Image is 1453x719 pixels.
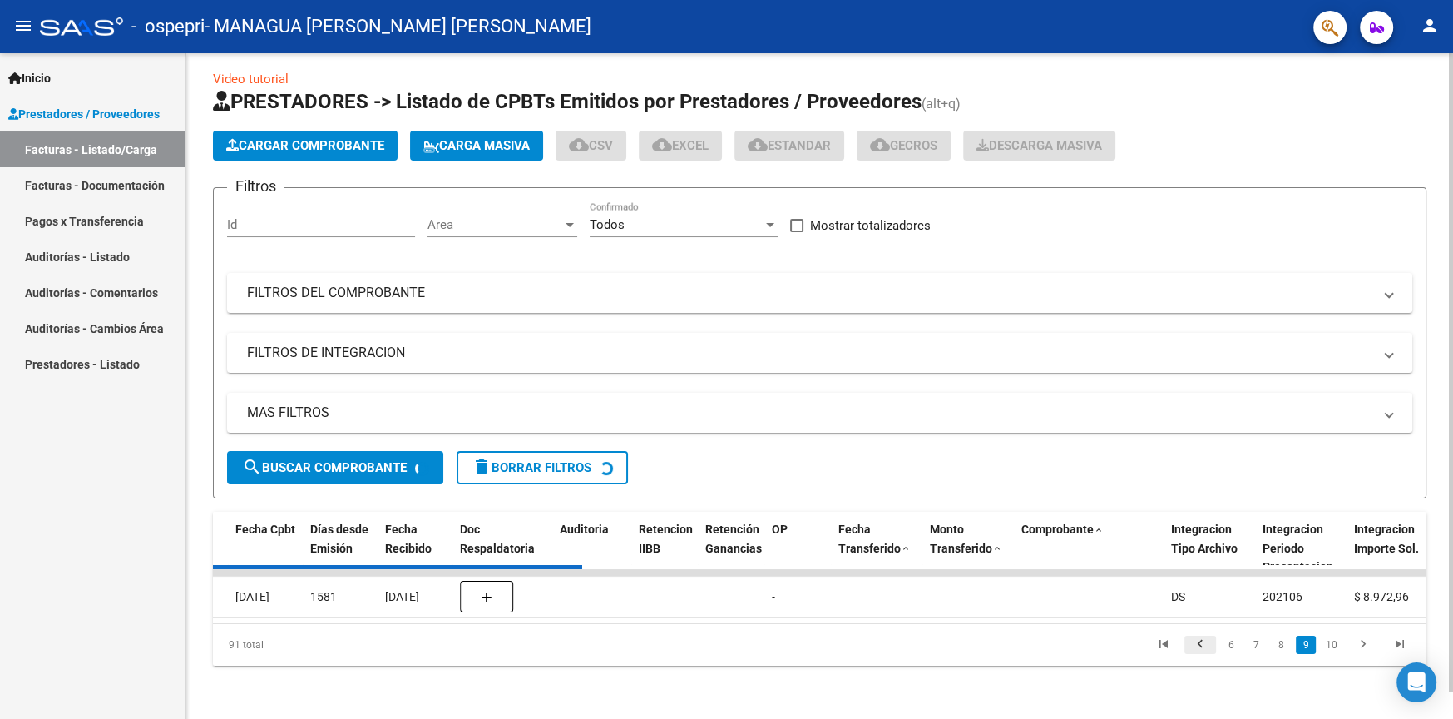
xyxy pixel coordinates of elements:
div: Open Intercom Messenger [1396,662,1436,702]
mat-icon: cloud_download [652,135,672,155]
span: - ospepri [131,8,205,45]
mat-panel-title: MAS FILTROS [247,404,1372,422]
mat-icon: cloud_download [569,135,589,155]
mat-icon: cloud_download [870,135,890,155]
span: Fecha Recibido [385,523,432,555]
span: Carga Masiva [423,138,530,153]
span: $ 8.972,96 [1354,590,1409,603]
datatable-header-cell: Monto Transferido [923,512,1015,585]
span: Auditoria [560,523,609,536]
span: Buscar Comprobante [242,460,407,475]
datatable-header-cell: Retención Ganancias [699,512,765,585]
h3: Filtros [227,175,284,198]
span: Doc Respaldatoria [460,523,535,555]
span: Prestadores / Proveedores [8,105,160,123]
span: EXCEL [652,138,709,153]
span: Todos [590,217,625,232]
datatable-header-cell: Comprobante [1015,512,1164,585]
datatable-header-cell: OP [765,512,832,585]
span: Area [427,217,562,232]
mat-icon: search [242,457,262,477]
mat-expansion-panel-header: FILTROS DE INTEGRACION [227,333,1412,373]
datatable-header-cell: Fecha Recibido [378,512,453,585]
mat-icon: delete [472,457,492,477]
span: (alt+q) [922,96,961,112]
span: [DATE] [235,590,269,603]
datatable-header-cell: Fecha Cpbt [229,512,304,585]
button: Descarga Masiva [963,131,1115,161]
button: EXCEL [639,131,722,161]
span: Días desde Emisión [310,523,368,555]
span: OP [772,523,788,536]
a: Video tutorial [213,72,289,87]
span: Gecros [870,138,937,153]
mat-expansion-panel-header: MAS FILTROS [227,393,1412,433]
span: Descarga Masiva [976,138,1102,153]
span: Integracion Importe Sol. [1354,523,1419,555]
mat-icon: person [1420,16,1440,36]
button: Carga Masiva [410,131,543,161]
button: Gecros [857,131,951,161]
span: Integracion Tipo Archivo [1171,523,1238,555]
span: Retencion IIBB [639,523,693,555]
span: DS [1171,590,1185,603]
mat-icon: cloud_download [748,135,768,155]
span: 202106 [1263,590,1302,603]
span: Monto Transferido [930,523,992,555]
span: Estandar [748,138,831,153]
span: Cargar Comprobante [226,138,384,153]
button: Borrar Filtros [457,451,628,484]
datatable-header-cell: Integracion Periodo Presentacion [1256,512,1347,585]
mat-expansion-panel-header: FILTROS DEL COMPROBANTE [227,273,1412,313]
datatable-header-cell: Integracion Tipo Archivo [1164,512,1256,585]
span: CSV [569,138,613,153]
datatable-header-cell: Retencion IIBB [632,512,699,585]
div: 91 total [213,624,452,666]
datatable-header-cell: Auditoria [553,512,632,585]
span: PRESTADORES -> Listado de CPBTs Emitidos por Prestadores / Proveedores [213,90,922,113]
button: CSV [556,131,626,161]
datatable-header-cell: Días desde Emisión [304,512,378,585]
span: Comprobante [1021,523,1094,536]
span: Inicio [8,69,51,87]
mat-icon: menu [13,16,33,36]
span: Retención Ganancias [705,523,762,555]
button: Estandar [734,131,844,161]
span: - MANAGUA [PERSON_NAME] [PERSON_NAME] [205,8,591,45]
datatable-header-cell: Fecha Transferido [832,512,923,585]
mat-panel-title: FILTROS DEL COMPROBANTE [247,284,1372,302]
span: 1581 [310,590,337,603]
span: Mostrar totalizadores [810,216,931,236]
button: Buscar Comprobante [227,451,443,484]
span: Fecha Transferido [838,523,901,555]
app-download-masive: Descarga masiva de comprobantes (adjuntos) [963,131,1115,161]
span: [DATE] [385,590,419,603]
datatable-header-cell: Integracion Importe Sol. [1347,512,1439,585]
span: - [772,590,775,603]
button: Cargar Comprobante [213,131,398,161]
datatable-header-cell: Doc Respaldatoria [453,512,553,585]
span: Integracion Periodo Presentacion [1263,523,1333,574]
span: Fecha Cpbt [235,523,295,536]
span: Borrar Filtros [472,460,591,475]
mat-panel-title: FILTROS DE INTEGRACION [247,344,1372,362]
